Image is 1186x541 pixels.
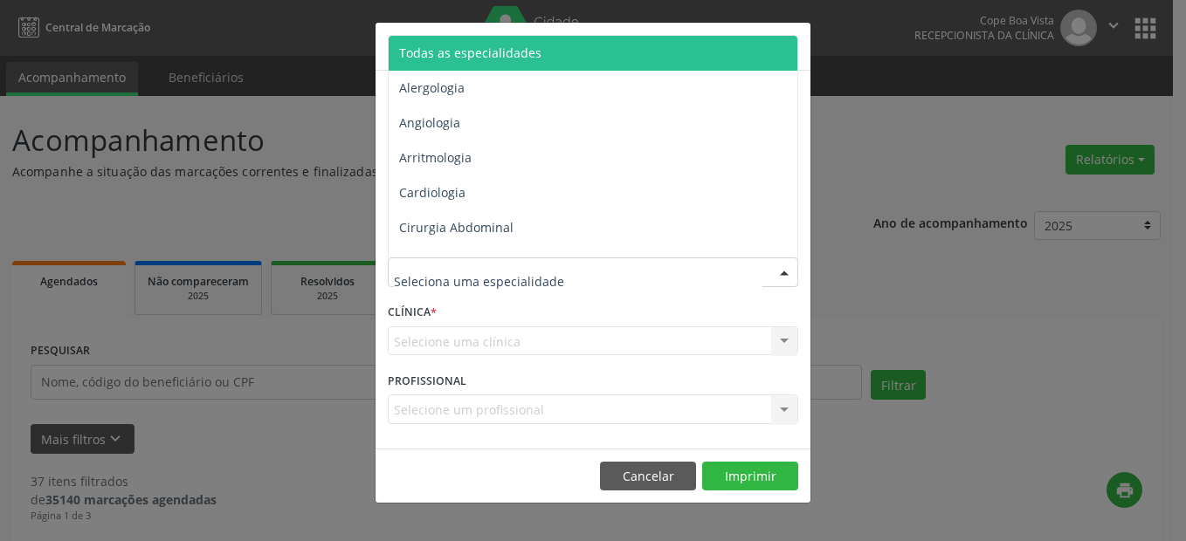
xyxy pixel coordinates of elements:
[399,79,465,96] span: Alergologia
[399,254,507,270] span: Cirurgia Bariatrica
[600,462,696,491] button: Cancelar
[399,219,514,236] span: Cirurgia Abdominal
[399,114,460,131] span: Angiologia
[399,184,465,201] span: Cardiologia
[394,264,762,298] input: Seleciona uma especialidade
[399,149,472,166] span: Arritmologia
[388,35,588,58] h5: Relatório de agendamentos
[388,367,466,394] label: PROFISSIONAL
[388,299,437,326] label: CLÍNICA
[399,45,541,61] span: Todas as especialidades
[776,23,810,65] button: Close
[702,462,798,491] button: Imprimir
